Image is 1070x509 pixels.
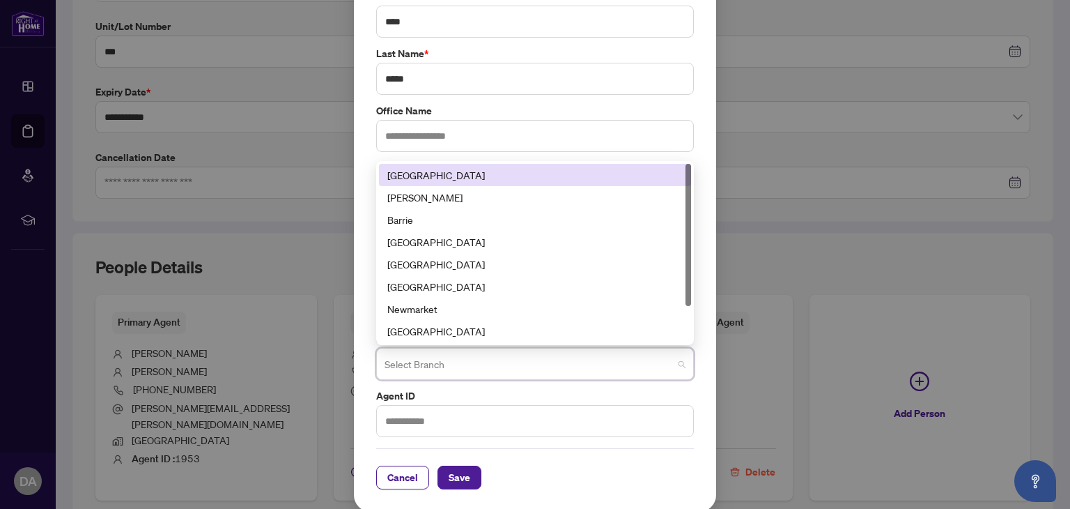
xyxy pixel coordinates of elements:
[379,275,691,298] div: Mississauga
[387,466,418,489] span: Cancel
[379,164,691,186] div: Richmond Hill
[379,208,691,231] div: Barrie
[387,279,683,294] div: [GEOGRAPHIC_DATA]
[387,234,683,250] div: [GEOGRAPHIC_DATA]
[379,253,691,275] div: Durham
[376,46,694,61] label: Last Name
[379,186,691,208] div: Vaughan
[376,103,694,119] label: Office Name
[387,212,683,227] div: Barrie
[376,388,694,404] label: Agent ID
[387,190,683,205] div: [PERSON_NAME]
[379,298,691,320] div: Newmarket
[376,160,694,176] label: Office Address
[1014,460,1056,502] button: Open asap
[379,231,691,253] div: Burlington
[387,324,683,339] div: [GEOGRAPHIC_DATA]
[387,301,683,317] div: Newmarket
[387,167,683,183] div: [GEOGRAPHIC_DATA]
[376,466,429,489] button: Cancel
[379,320,691,342] div: Ottawa
[387,257,683,272] div: [GEOGRAPHIC_DATA]
[437,466,481,489] button: Save
[449,466,470,489] span: Save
